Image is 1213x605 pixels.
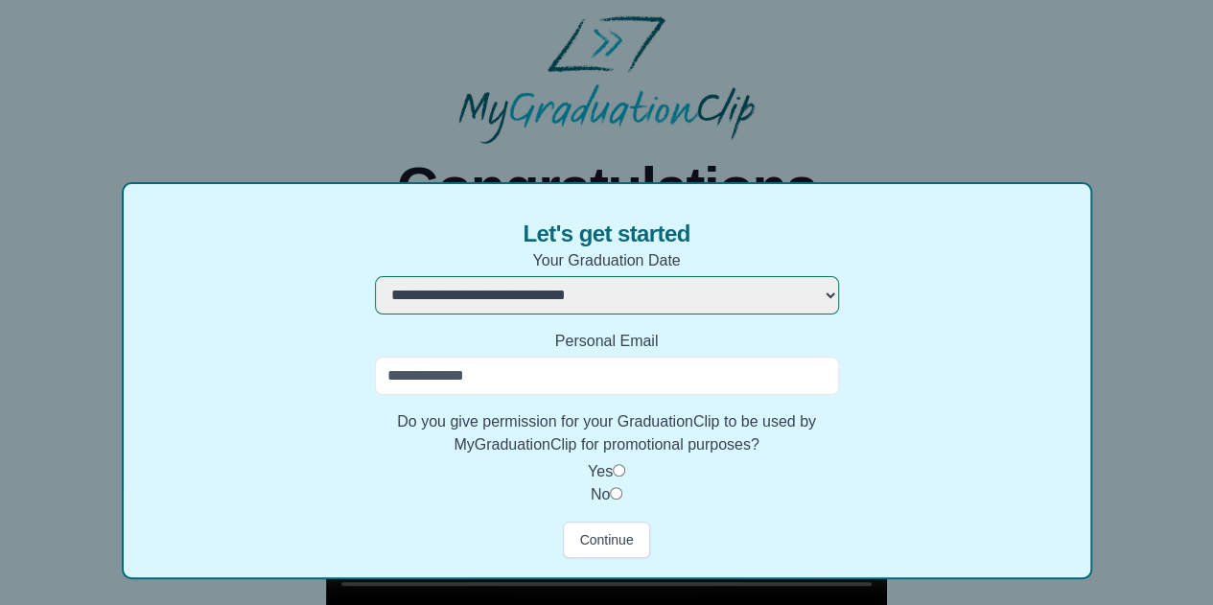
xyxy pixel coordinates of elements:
[591,486,610,502] label: No
[375,249,839,272] label: Your Graduation Date
[375,410,839,456] label: Do you give permission for your GraduationClip to be used by MyGraduationClip for promotional pur...
[523,219,689,249] span: Let's get started
[588,463,613,479] label: Yes
[563,522,649,558] button: Continue
[375,330,839,353] label: Personal Email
